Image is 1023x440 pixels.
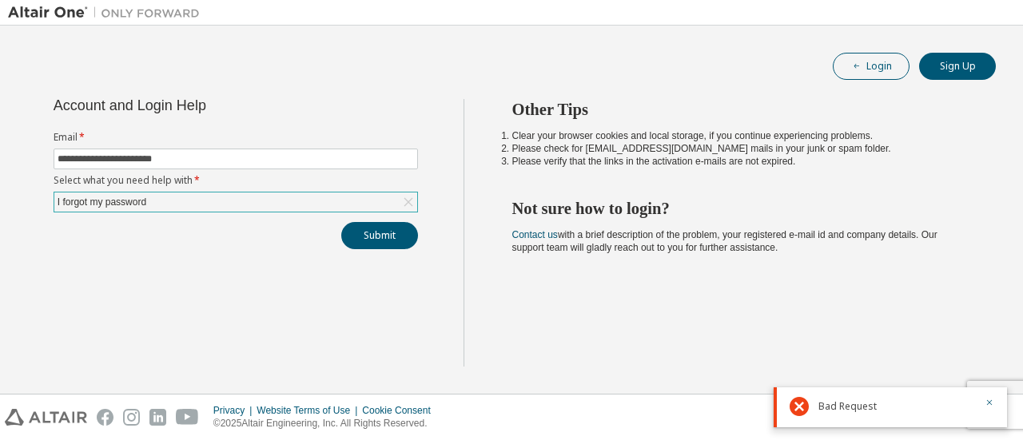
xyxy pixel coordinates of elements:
[512,99,968,120] h2: Other Tips
[54,131,418,144] label: Email
[213,404,257,417] div: Privacy
[97,409,113,426] img: facebook.svg
[362,404,440,417] div: Cookie Consent
[919,53,996,80] button: Sign Up
[176,409,199,426] img: youtube.svg
[512,155,968,168] li: Please verify that the links in the activation e-mails are not expired.
[54,174,418,187] label: Select what you need help with
[5,409,87,426] img: altair_logo.svg
[149,409,166,426] img: linkedin.svg
[54,192,417,212] div: I forgot my password
[55,193,149,211] div: I forgot my password
[257,404,362,417] div: Website Terms of Use
[8,5,208,21] img: Altair One
[54,99,345,112] div: Account and Login Help
[512,129,968,142] li: Clear your browser cookies and local storage, if you continue experiencing problems.
[512,198,968,219] h2: Not sure how to login?
[213,417,440,430] p: © 2025 Altair Engineering, Inc. All Rights Reserved.
[512,229,937,253] span: with a brief description of the problem, your registered e-mail id and company details. Our suppo...
[341,222,418,249] button: Submit
[123,409,140,426] img: instagram.svg
[818,400,877,413] span: Bad Request
[512,229,558,240] a: Contact us
[512,142,968,155] li: Please check for [EMAIL_ADDRESS][DOMAIN_NAME] mails in your junk or spam folder.
[833,53,910,80] button: Login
